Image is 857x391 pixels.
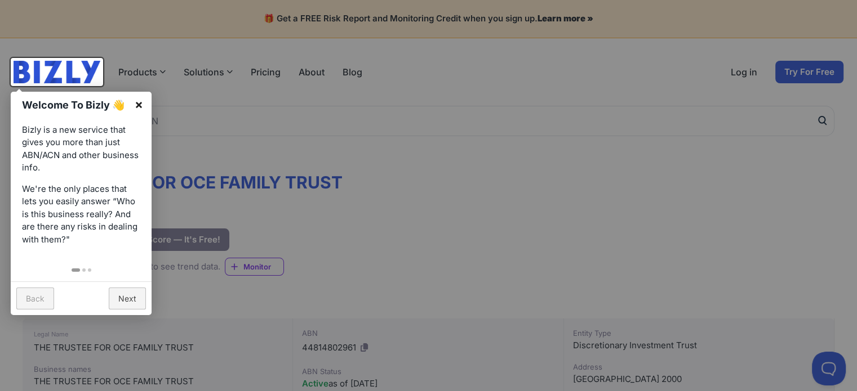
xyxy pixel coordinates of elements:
[22,97,128,113] h1: Welcome To Bizly 👋
[22,124,140,174] p: Bizly is a new service that gives you more than just ABN/ACN and other business info.
[109,287,146,309] a: Next
[16,287,54,309] a: Back
[126,92,152,117] a: ×
[22,183,140,246] p: We're the only places that lets you easily answer “Who is this business really? And are there any...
